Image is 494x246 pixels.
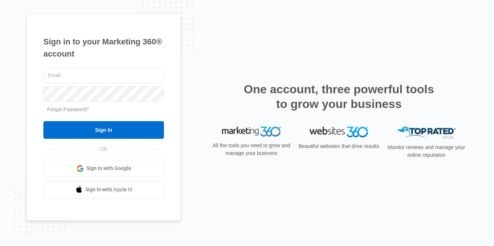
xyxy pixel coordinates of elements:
[222,127,281,137] img: Marketing 360
[241,82,436,111] h2: One account, three powerful tools to grow your business
[43,68,164,83] input: Email
[309,127,368,137] img: Websites 360
[43,181,164,199] a: Sign in with Apple Id
[298,142,380,150] p: Beautiful websites that drive results
[210,142,293,157] p: All the tools you need to grow and manage your business
[43,36,164,60] h1: Sign in to your Marketing 360® account
[95,145,113,153] span: OR
[43,121,164,139] input: Sign In
[397,127,456,139] img: Top Rated Local
[47,106,89,112] a: Forgot Password?
[43,160,164,177] a: Sign in with Google
[385,144,468,159] p: Monitor reviews and manage your online reputation
[86,164,131,172] span: Sign in with Google
[85,186,132,193] span: Sign in with Apple Id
